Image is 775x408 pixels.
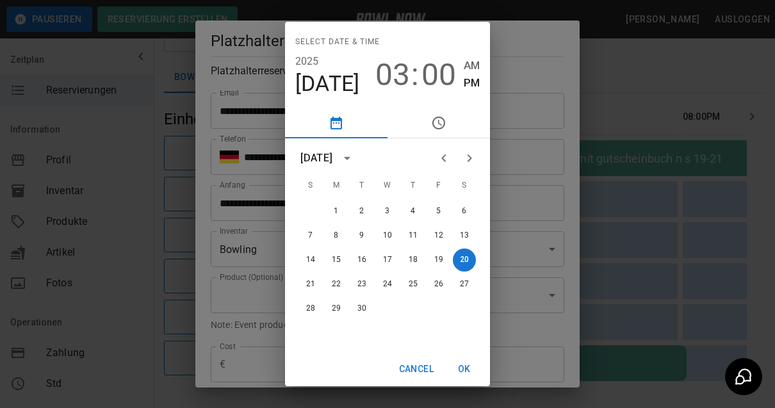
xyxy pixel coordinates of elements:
[394,357,439,381] button: Cancel
[299,273,322,296] button: 21
[453,224,476,247] button: 13
[376,173,399,199] span: Wednesday
[376,273,399,296] button: 24
[325,224,348,247] button: 8
[350,273,373,296] button: 23
[431,145,457,171] button: Previous month
[464,57,480,74] button: AM
[457,145,482,171] button: Next month
[295,70,360,97] button: [DATE]
[427,224,450,247] button: 12
[350,173,373,199] span: Tuesday
[299,173,322,199] span: Sunday
[427,200,450,223] button: 5
[387,108,490,138] button: pick time
[427,173,450,199] span: Friday
[421,57,456,93] button: 00
[350,200,373,223] button: 2
[299,224,322,247] button: 7
[453,273,476,296] button: 27
[336,147,358,169] button: calendar view is open, switch to year view
[285,108,387,138] button: pick date
[376,200,399,223] button: 3
[295,53,319,70] button: 2025
[325,200,348,223] button: 1
[325,173,348,199] span: Monday
[402,173,425,199] span: Thursday
[350,224,373,247] button: 9
[453,249,476,272] button: 20
[453,200,476,223] button: 6
[402,224,425,247] button: 11
[402,273,425,296] button: 25
[376,249,399,272] button: 17
[375,57,410,93] button: 03
[402,200,425,223] button: 4
[350,249,373,272] button: 16
[427,249,450,272] button: 19
[464,74,480,92] button: PM
[325,297,348,320] button: 29
[325,273,348,296] button: 22
[299,249,322,272] button: 14
[444,357,485,381] button: OK
[350,297,373,320] button: 30
[300,151,332,166] div: [DATE]
[427,273,450,296] button: 26
[402,249,425,272] button: 18
[299,297,322,320] button: 28
[453,173,476,199] span: Saturday
[411,57,419,93] span: :
[295,32,380,53] span: Select date & time
[376,224,399,247] button: 10
[325,249,348,272] button: 15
